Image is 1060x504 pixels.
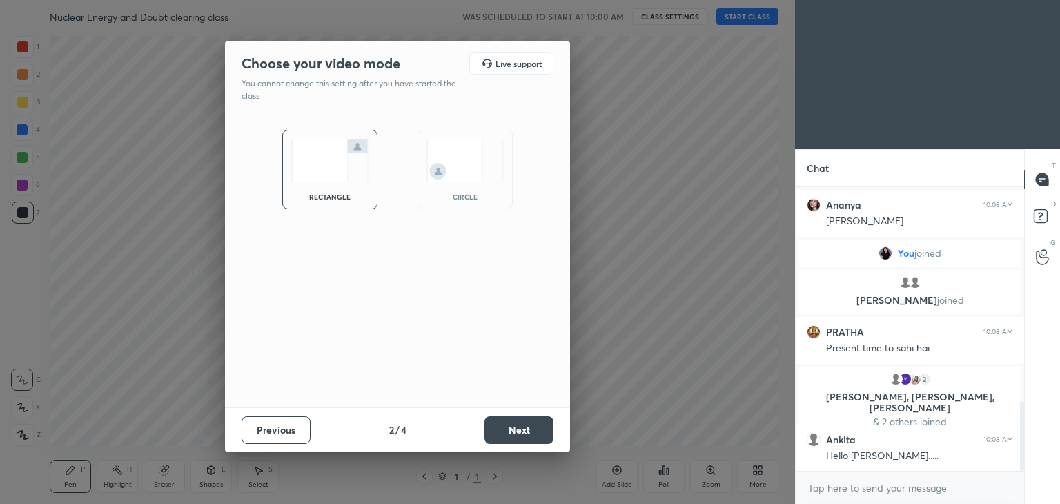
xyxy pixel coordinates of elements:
[242,77,465,102] p: You cannot change this setting after you have started the class
[291,139,369,182] img: normalScreenIcon.ae25ed63.svg
[438,193,493,200] div: circle
[1052,160,1056,171] p: T
[495,59,542,68] h5: Live support
[796,187,1024,472] div: grid
[242,55,400,72] h2: Choose your video mode
[484,416,553,444] button: Next
[389,423,394,437] h4: 2
[242,416,311,444] button: Previous
[1050,238,1056,248] p: G
[401,423,406,437] h4: 4
[426,139,504,182] img: circleScreenIcon.acc0effb.svg
[395,423,400,437] h4: /
[302,193,357,200] div: rectangle
[1051,199,1056,209] p: D
[796,150,840,186] p: Chat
